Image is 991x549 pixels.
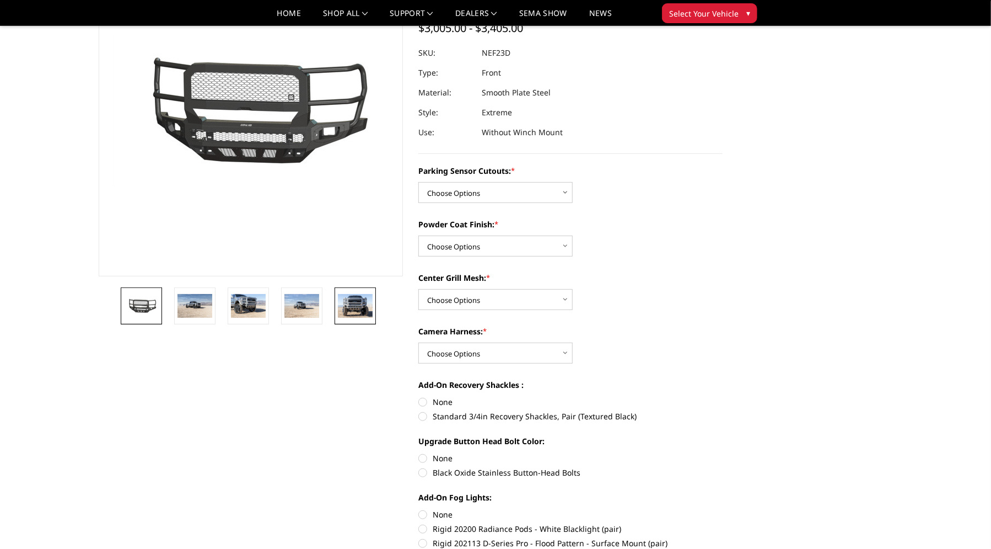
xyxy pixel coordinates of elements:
[482,122,563,142] dd: Without Winch Mount
[746,7,750,19] span: ▾
[418,509,723,520] label: None
[418,435,723,447] label: Upgrade Button Head Bolt Color:
[482,103,512,122] dd: Extreme
[669,8,739,19] span: Select Your Vehicle
[277,9,301,25] a: Home
[418,20,523,35] span: $3,005.00 - $3,405.00
[177,294,212,317] img: 2023-2025 Ford F450-550 - Freedom Series - Extreme Front Bumper
[455,9,497,25] a: Dealers
[589,9,612,25] a: News
[662,3,757,23] button: Select Your Vehicle
[390,9,433,25] a: Support
[519,9,567,25] a: SEMA Show
[338,294,373,317] img: 2023-2025 Ford F450-550 - Freedom Series - Extreme Front Bumper
[418,396,723,408] label: None
[482,43,510,63] dd: NEF23D
[418,411,723,422] label: Standard 3/4in Recovery Shackles, Pair (Textured Black)
[418,63,473,83] dt: Type:
[482,83,551,103] dd: Smooth Plate Steel
[418,272,723,284] label: Center Grill Mesh:
[124,296,159,315] img: 2023-2025 Ford F450-550 - Freedom Series - Extreme Front Bumper
[323,9,368,25] a: shop all
[231,294,266,317] img: 2023-2025 Ford F450-550 - Freedom Series - Extreme Front Bumper
[418,326,723,337] label: Camera Harness:
[418,537,723,549] label: Rigid 202113 D-Series Pro - Flood Pattern - Surface Mount (pair)
[418,452,723,464] label: None
[418,379,723,391] label: Add-On Recovery Shackles :
[284,294,319,317] img: 2023-2025 Ford F450-550 - Freedom Series - Extreme Front Bumper
[418,103,473,122] dt: Style:
[418,492,723,503] label: Add-On Fog Lights:
[418,83,473,103] dt: Material:
[482,63,501,83] dd: Front
[418,523,723,535] label: Rigid 20200 Radiance Pods - White Blacklight (pair)
[418,165,723,177] label: Parking Sensor Cutouts:
[418,218,723,230] label: Powder Coat Finish:
[418,467,723,478] label: Black Oxide Stainless Button-Head Bolts
[418,43,473,63] dt: SKU:
[418,122,473,142] dt: Use:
